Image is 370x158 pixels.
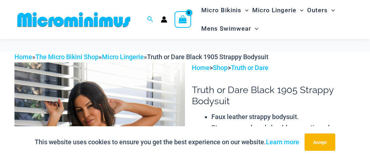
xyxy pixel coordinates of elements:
li: Straps on neck and shoulders creating a harness-inspired shape. [211,122,356,144]
a: The Micro Bikini Shop [35,53,99,61]
span: Micro Bikinis [201,1,241,19]
p: This website uses cookies to ensure you get the best experience on our website. [35,137,299,148]
a: Home [14,53,32,61]
span: Menu Toggle [328,1,335,19]
a: Mens SwimwearMenu ToggleMenu Toggle [199,19,260,38]
h1: Truth or Dare Black 1905 Strappy Bodysuit [192,84,356,107]
a: OutersMenu ToggleMenu Toggle [305,1,337,19]
span: Menu Toggle [251,19,258,38]
button: Accept [305,133,335,151]
p: > > [192,62,356,73]
span: Mens Swimwear [201,19,251,38]
a: Shop [213,64,228,71]
a: Micro LingerieMenu ToggleMenu Toggle [250,1,305,19]
span: Menu Toggle [241,1,249,19]
a: View Shopping Cart, empty [175,11,191,28]
a: Account icon link [161,16,167,23]
a: Micro Lingerie [102,53,144,61]
span: Menu Toggle [296,1,304,19]
span: Micro Lingerie [252,1,296,19]
a: Micro BikinisMenu ToggleMenu Toggle [199,1,250,19]
img: MM SHOP LOGO FLAT [14,12,133,28]
a: Truth or Dare [231,64,268,71]
a: Learn more [266,138,299,146]
span: Truth or Dare Black 1905 Strappy Bodysuit [147,53,268,61]
span: Outers [307,1,328,19]
a: Home [192,64,210,71]
a: Search icon link [147,15,154,24]
span: » » » [14,53,268,61]
li: Faux leather strappy bodysuit. [211,111,356,122]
